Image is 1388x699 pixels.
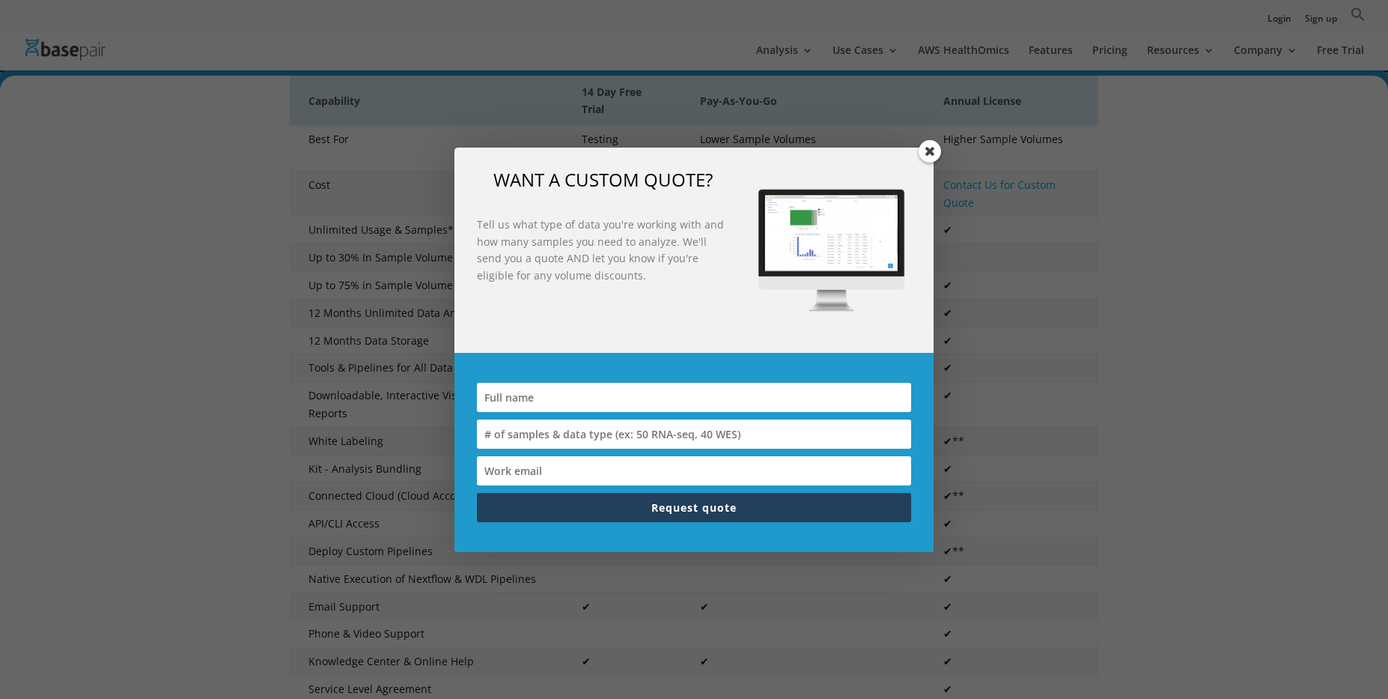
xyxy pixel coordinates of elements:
iframe: Drift Widget Chat Controller [1313,624,1370,681]
button: Request quote [477,493,911,522]
input: # of samples & data type (ex: 50 RNA-seq, 40 WES) [477,420,911,449]
strong: Tell us what type of data you're working with and how many samples you need to analyze. We'll sen... [477,217,724,282]
input: Full name [477,383,911,412]
input: Work email [477,456,911,485]
span: WANT A CUSTOM QUOTE? [493,167,713,192]
span: Request quote [651,500,737,515]
iframe: Drift Widget Chat Window [1080,372,1379,633]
